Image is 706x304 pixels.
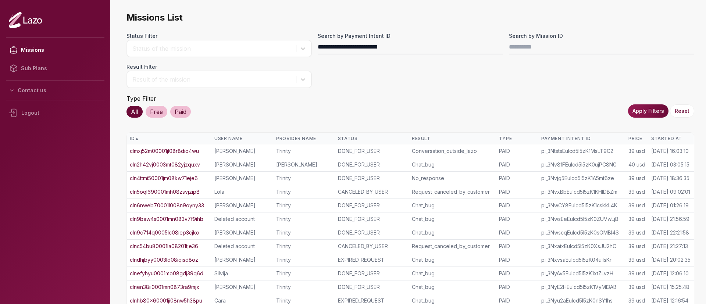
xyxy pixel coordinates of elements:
div: 39 usd [628,229,645,236]
div: PAID [499,188,535,196]
div: [PERSON_NAME] [214,147,270,155]
div: No_response [412,175,493,182]
div: [PERSON_NAME] [214,202,270,209]
a: clnefyhyu0001mo08gdj39q6d [130,270,203,277]
div: [PERSON_NAME] [214,175,270,182]
button: Apply Filters [628,104,668,118]
div: DONE_FOR_USER [338,283,406,291]
div: [PERSON_NAME] [276,161,332,168]
a: Sub Plans [6,59,104,78]
a: cln6nweb70001l008n9oyny33 [130,202,204,209]
div: [PERSON_NAME] [214,283,270,291]
div: [DATE] 18:36:35 [651,175,689,182]
div: [DATE] 16:03:10 [651,147,689,155]
label: Result Filter [126,63,312,71]
a: cln4ttmi50001jm08kw71eje6 [130,175,198,182]
div: Trinity [276,147,332,155]
div: 39 usd [628,202,645,209]
a: cln9c714q0005lc08iep3cjko [130,229,199,236]
label: Type Filter [126,95,156,102]
div: pi_3NwsEeEulcd5I5zK0ZUVwLjB [541,215,623,223]
label: Status Filter [126,32,312,40]
div: Deleted account [214,243,270,250]
a: Missions [6,41,104,59]
div: EXPIRED_REQUEST [338,256,406,264]
div: Chat_bug [412,283,493,291]
label: Search by Payment Intent ID [318,32,503,40]
div: Paid [170,106,191,118]
div: pi_3NyAv5Eulcd5I5zK1xtZLvzH [541,270,623,277]
div: pi_3Nv8fFEulcd5I5zK0ujPC8NG [541,161,623,168]
div: Chat_bug [412,215,493,223]
div: CANCELED_BY_USER [338,243,406,250]
div: Trinity [276,215,332,223]
div: Chat_bug [412,256,493,264]
div: Trinity [276,202,332,209]
div: PAID [499,175,535,182]
div: Trinity [276,283,332,291]
div: pi_3Nvjg5Eulcd5I5zK1A5mt6ze [541,175,623,182]
div: Chat_bug [412,161,493,168]
div: [PERSON_NAME] [214,161,270,168]
div: PAID [499,270,535,277]
div: DONE_FOR_USER [338,175,406,182]
div: Request_canceled_by_customer [412,188,493,196]
a: cln2h42vj0003mt082yjzquxv [130,161,200,168]
div: Trinity [276,243,332,250]
div: Request_canceled_by_customer [412,243,493,250]
div: Free [146,106,167,118]
div: 39 usd [628,175,645,182]
div: PAID [499,283,535,291]
div: PAID [499,202,535,209]
div: 39 usd [628,256,645,264]
span: Missions List [126,12,694,24]
div: pi_3NvxBbEulcd5I5zK1KHIDBZm [541,188,623,196]
div: Trinity [276,188,332,196]
div: [DATE] 09:02:01 [651,188,690,196]
div: User Name [214,136,270,142]
a: clmxj52m00001jl08r8dio4wu [130,147,199,155]
div: [DATE] 21:56:59 [651,215,689,223]
div: Conversation_outside_lazo [412,147,493,155]
div: Type [499,136,535,142]
div: Status of the mission [132,44,292,53]
div: pi_3NxaixEulcd5I5zK0XsJU2hC [541,243,623,250]
div: 39 usd [628,243,645,250]
div: 39 usd [628,215,645,223]
div: [DATE] 22:21:58 [651,229,689,236]
div: [DATE] 03:05:15 [651,161,689,168]
div: pi_3NwscqEulcd5I5zK0sOMBI4S [541,229,623,236]
div: Price [628,136,645,142]
div: 40 usd [628,161,645,168]
div: Chat_bug [412,229,493,236]
div: [DATE] 01:26:19 [651,202,689,209]
div: DONE_FOR_USER [338,270,406,277]
div: Trinity [276,229,332,236]
div: Provider Name [276,136,332,142]
div: PAID [499,256,535,264]
div: Logout [6,103,104,122]
div: DONE_FOR_USER [338,215,406,223]
a: clnen38ii0001mn0873ra9mjx [130,283,199,291]
div: pi_3NyE2HEulcd5I5zK1VyMI3AB [541,283,623,291]
div: Result [412,136,493,142]
div: ID [130,136,208,142]
div: Payment Intent ID [541,136,623,142]
div: DONE_FOR_USER [338,229,406,236]
div: [DATE] 12:06:10 [651,270,689,277]
div: Trinity [276,256,332,264]
div: Deleted account [214,215,270,223]
div: All [126,106,143,118]
div: [PERSON_NAME] [214,229,270,236]
div: Status [338,136,406,142]
div: Trinity [276,175,332,182]
div: [PERSON_NAME] [214,256,270,264]
div: PAID [499,243,535,250]
div: Started At [651,136,691,142]
div: Result of the mission [132,75,292,84]
div: 39 usd [628,188,645,196]
a: clndhjbyy0003ld08iqisd8oz [130,256,198,264]
div: DONE_FOR_USER [338,147,406,155]
div: Chat_bug [412,270,493,277]
div: CANCELED_BY_USER [338,188,406,196]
